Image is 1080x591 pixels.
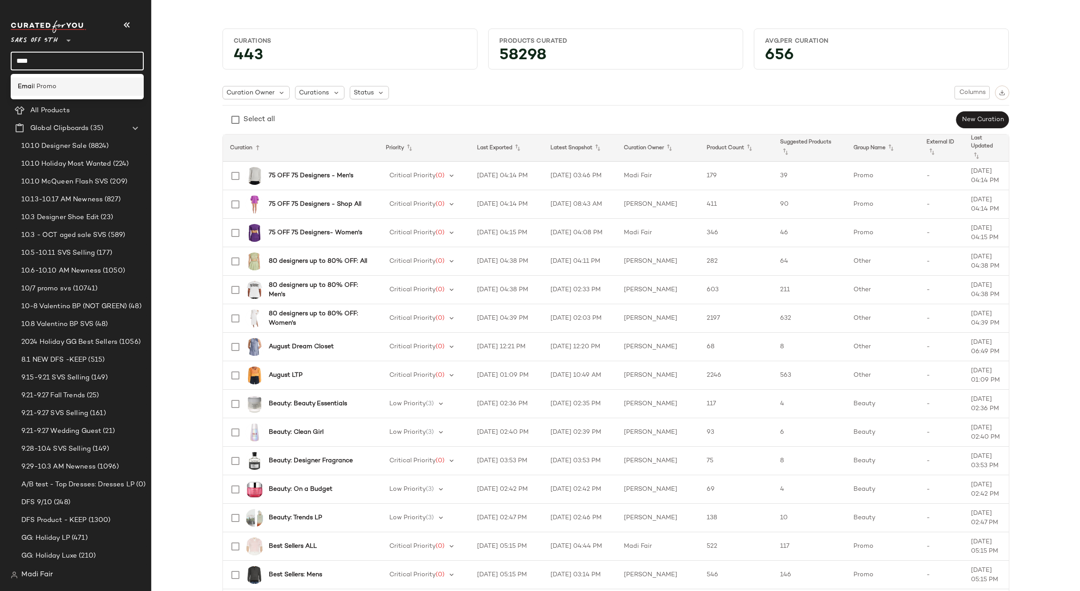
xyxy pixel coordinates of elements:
[543,247,617,276] td: [DATE] 04:11 PM
[543,219,617,247] td: [DATE] 04:08 PM
[700,418,773,447] td: 93
[964,561,1008,589] td: [DATE] 05:15 PM
[21,355,86,365] span: 8.1 NEW DFS -KEEP
[21,444,91,454] span: 9.28-10.4 SVS Selling
[96,462,119,472] span: (1096)
[21,212,99,223] span: 10.3 Designer Shoe Edit
[246,424,263,441] img: 0400019340867
[919,475,964,504] td: -
[846,532,920,561] td: Promo
[21,248,95,258] span: 10.5-10.11 SVS Selling
[269,399,347,408] b: Beauty: Beauty Essentials
[919,247,964,276] td: -
[426,400,434,407] span: (3)
[269,342,334,351] b: August Dream Closet
[21,426,101,436] span: 9.21-9.27 Wedding Guest
[21,533,70,543] span: GG: Holiday LP
[269,542,317,551] b: Best Sellers ALL
[846,190,920,219] td: Promo
[71,284,97,294] span: (10741)
[773,418,846,447] td: 6
[436,571,445,578] span: (0)
[470,304,543,333] td: [DATE] 04:39 PM
[379,135,470,162] th: Priority
[470,190,543,219] td: [DATE] 04:14 PM
[919,361,964,390] td: -
[389,457,436,464] span: Critical Priority
[470,561,543,589] td: [DATE] 05:15 PM
[846,247,920,276] td: Other
[470,361,543,390] td: [DATE] 01:09 PM
[543,561,617,589] td: [DATE] 03:14 PM
[499,37,732,45] div: Products Curated
[846,135,920,162] th: Group Name
[961,116,1003,123] span: New Curation
[700,247,773,276] td: 282
[700,190,773,219] td: 411
[89,373,108,383] span: (149)
[246,281,263,299] img: 0400022391896_WHITEBLACK
[964,361,1008,390] td: [DATE] 01:09 PM
[700,561,773,589] td: 546
[773,247,846,276] td: 64
[21,195,103,205] span: 10.13-10.17 AM Newness
[846,219,920,247] td: Promo
[617,504,700,532] td: [PERSON_NAME]
[95,248,112,258] span: (177)
[964,135,1008,162] th: Last Updated
[21,497,52,508] span: DFS 9/10
[543,390,617,418] td: [DATE] 02:35 PM
[426,486,434,493] span: (3)
[919,190,964,219] td: -
[389,315,436,322] span: Critical Priority
[21,159,111,169] span: 10.10 Holiday Most Wanted
[617,475,700,504] td: [PERSON_NAME]
[964,475,1008,504] td: [DATE] 02:42 PM
[269,200,361,209] b: 75 OFF 75 Designers - Shop All
[91,444,109,454] span: (149)
[103,195,121,205] span: (827)
[919,162,964,190] td: -
[269,281,368,299] b: 80 designers up to 80% OFF: Men's
[436,457,445,464] span: (0)
[470,219,543,247] td: [DATE] 04:15 PM
[919,532,964,561] td: -
[919,276,964,304] td: -
[919,447,964,475] td: -
[21,462,96,472] span: 9.29-10.3 AM Newness
[700,390,773,418] td: 117
[269,485,332,494] b: Beauty: On a Budget
[30,106,70,116] span: All Products
[964,190,1008,219] td: [DATE] 04:14 PM
[964,333,1008,361] td: [DATE] 06:49 PM
[246,481,263,498] img: 0400013833385
[700,361,773,390] td: 2246
[543,447,617,475] td: [DATE] 03:53 PM
[470,390,543,418] td: [DATE] 02:36 PM
[436,229,445,236] span: (0)
[389,571,436,578] span: Critical Priority
[773,135,846,162] th: Suggested Products
[846,276,920,304] td: Other
[617,219,700,247] td: Madi Fair
[21,266,101,276] span: 10.6-10.10 AM Newness
[243,114,275,125] div: Select all
[773,162,846,190] td: 39
[543,135,617,162] th: Latest Snapshot
[773,190,846,219] td: 90
[85,391,99,401] span: (25)
[700,162,773,190] td: 179
[964,304,1008,333] td: [DATE] 04:39 PM
[21,480,134,490] span: A/B test - Top Dresses: Dresses LP
[299,88,329,98] span: Curations
[999,90,1005,96] img: svg%3e
[919,418,964,447] td: -
[11,571,18,579] img: svg%3e
[700,532,773,561] td: 522
[617,561,700,589] td: [PERSON_NAME]
[21,373,89,383] span: 9.15-9.21 SVS Selling
[269,570,322,579] b: Best Sellers: Mens
[389,429,426,436] span: Low Priority
[246,509,263,527] img: 0400012621572
[846,162,920,190] td: Promo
